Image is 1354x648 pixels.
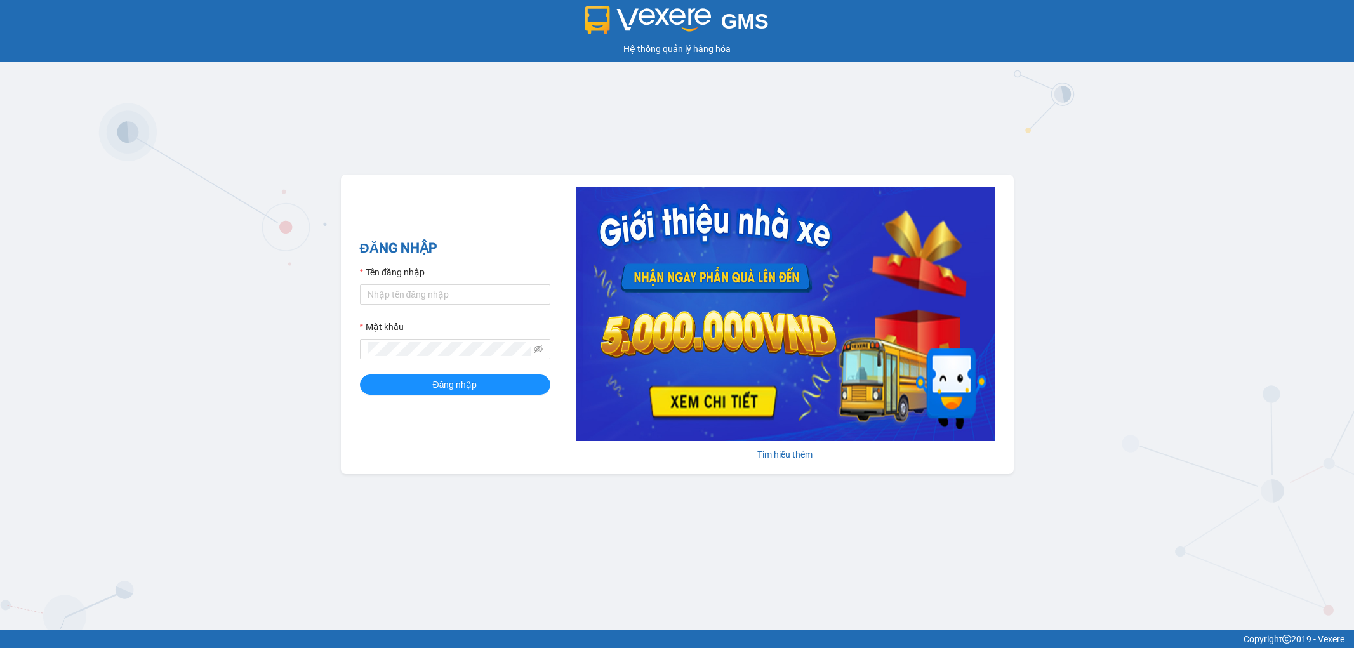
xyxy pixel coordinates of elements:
[534,345,543,354] span: eye-invisible
[3,42,1351,56] div: Hệ thống quản lý hàng hóa
[368,342,531,356] input: Mật khẩu
[10,632,1344,646] div: Copyright 2019 - Vexere
[721,10,769,33] span: GMS
[1282,635,1291,644] span: copyright
[360,374,550,395] button: Đăng nhập
[360,284,550,305] input: Tên đăng nhập
[360,320,404,334] label: Mật khẩu
[360,265,425,279] label: Tên đăng nhập
[585,6,711,34] img: logo 2
[576,187,995,441] img: banner-0
[585,19,769,29] a: GMS
[576,447,995,461] div: Tìm hiểu thêm
[360,238,550,259] h2: ĐĂNG NHẬP
[433,378,477,392] span: Đăng nhập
